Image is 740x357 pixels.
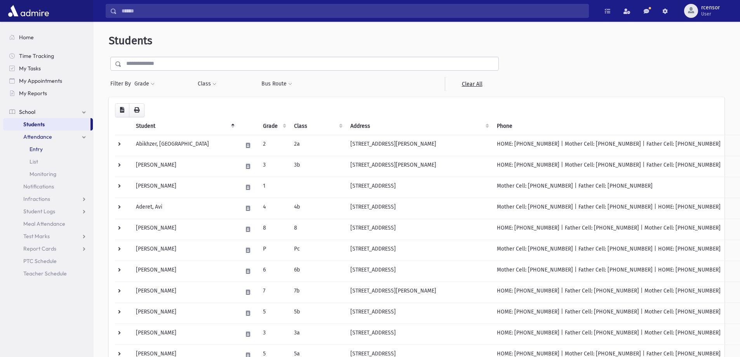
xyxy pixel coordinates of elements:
[3,230,93,242] a: Test Marks
[289,261,346,282] td: 6b
[19,34,34,41] span: Home
[23,208,55,215] span: Student Logs
[3,218,93,230] a: Meal Attendance
[23,245,56,252] span: Report Cards
[131,219,238,240] td: [PERSON_NAME]
[346,282,492,303] td: [STREET_ADDRESS][PERSON_NAME]
[3,75,93,87] a: My Appointments
[258,117,289,135] th: Grade: activate to sort column ascending
[3,143,93,155] a: Entry
[30,146,43,153] span: Entry
[23,220,65,227] span: Meal Attendance
[23,121,45,128] span: Students
[3,131,93,143] a: Attendance
[289,240,346,261] td: Pc
[289,219,346,240] td: 8
[131,198,238,219] td: Aderet, Avi
[117,4,589,18] input: Search
[258,261,289,282] td: 6
[3,242,93,255] a: Report Cards
[30,171,56,178] span: Monitoring
[3,118,91,131] a: Students
[258,198,289,219] td: 4
[258,156,289,177] td: 3
[131,261,238,282] td: [PERSON_NAME]
[3,180,93,193] a: Notifications
[131,240,238,261] td: [PERSON_NAME]
[19,108,35,115] span: School
[701,5,720,11] span: rcensor
[19,90,47,97] span: My Reports
[258,303,289,324] td: 5
[289,156,346,177] td: 3b
[19,77,62,84] span: My Appointments
[23,133,52,140] span: Attendance
[3,50,93,62] a: Time Tracking
[258,282,289,303] td: 7
[23,233,50,240] span: Test Marks
[23,270,67,277] span: Teacher Schedule
[346,135,492,156] td: [STREET_ADDRESS][PERSON_NAME]
[3,87,93,99] a: My Reports
[258,135,289,156] td: 2
[131,177,238,198] td: [PERSON_NAME]
[258,240,289,261] td: P
[6,3,51,19] img: AdmirePro
[289,324,346,345] td: 3a
[3,168,93,180] a: Monitoring
[131,324,238,345] td: [PERSON_NAME]
[3,267,93,280] a: Teacher Schedule
[258,219,289,240] td: 8
[3,155,93,168] a: List
[346,117,492,135] th: Address: activate to sort column ascending
[3,106,93,118] a: School
[346,324,492,345] td: [STREET_ADDRESS]
[131,303,238,324] td: [PERSON_NAME]
[3,255,93,267] a: PTC Schedule
[258,177,289,198] td: 1
[346,303,492,324] td: [STREET_ADDRESS]
[289,198,346,219] td: 4b
[131,156,238,177] td: [PERSON_NAME]
[19,65,41,72] span: My Tasks
[289,117,346,135] th: Class: activate to sort column ascending
[289,303,346,324] td: 5b
[346,219,492,240] td: [STREET_ADDRESS]
[3,205,93,218] a: Student Logs
[129,103,145,117] button: Print
[445,77,499,91] a: Clear All
[110,80,134,88] span: Filter By
[131,117,238,135] th: Student: activate to sort column descending
[346,261,492,282] td: [STREET_ADDRESS]
[197,77,217,91] button: Class
[258,324,289,345] td: 3
[289,282,346,303] td: 7b
[346,198,492,219] td: [STREET_ADDRESS]
[23,258,57,265] span: PTC Schedule
[131,282,238,303] td: [PERSON_NAME]
[346,177,492,198] td: [STREET_ADDRESS]
[109,34,152,47] span: Students
[3,193,93,205] a: Infractions
[261,77,293,91] button: Bus Route
[289,135,346,156] td: 2a
[701,11,720,17] span: User
[23,195,50,202] span: Infractions
[131,135,238,156] td: Abikhzer, [GEOGRAPHIC_DATA]
[3,31,93,44] a: Home
[30,158,38,165] span: List
[3,62,93,75] a: My Tasks
[19,52,54,59] span: Time Tracking
[115,103,129,117] button: CSV
[134,77,155,91] button: Grade
[346,240,492,261] td: [STREET_ADDRESS]
[23,183,54,190] span: Notifications
[346,156,492,177] td: [STREET_ADDRESS][PERSON_NAME]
